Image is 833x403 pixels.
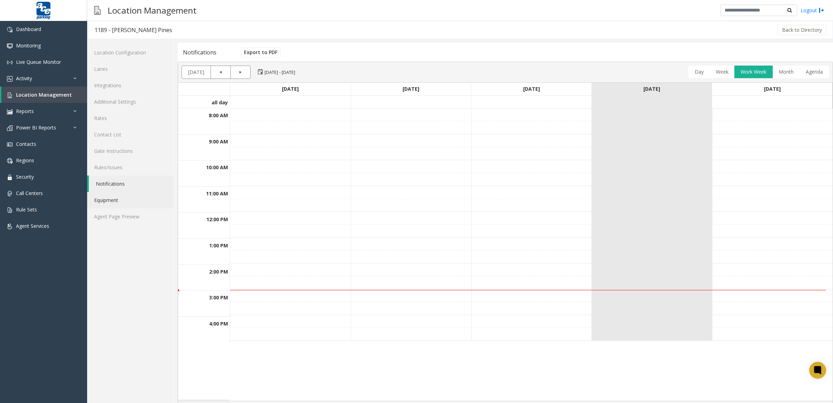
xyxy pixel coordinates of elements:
a: Week [713,66,731,78]
th: all day [178,96,230,108]
a: Lanes [87,61,174,77]
span: AM [220,190,228,197]
span: [DATE] [643,85,660,92]
span: Dashboard [16,26,41,32]
a: Previous [214,66,227,79]
span: Live Queue Monitor [16,59,61,65]
img: pageIcon [94,2,101,19]
th: ​ [178,226,230,239]
img: 'icon' [7,158,13,164]
a: Notifications [89,176,174,192]
a: Export to PDF [241,47,281,58]
span: 9:00 [209,138,219,145]
span: Location Management [16,91,72,98]
th: ​ [178,278,230,291]
span: [DATE] [282,85,299,92]
span: PM [220,268,228,275]
a: Day [692,66,706,78]
span: PM [220,242,228,249]
a: Additional Settings [87,94,174,110]
span: Security [16,173,34,180]
span: PM [220,294,228,301]
th: ​ [178,148,230,161]
th: ​ [178,304,230,316]
span: Agent Services [16,223,49,229]
a: Rates [87,110,174,126]
th: ​ [178,252,230,264]
a: Contact List [87,126,174,143]
div: Notifications [183,48,216,57]
a: Integrations [87,77,174,94]
a: Rules/Issues [87,159,174,176]
h3: Location Management [104,2,200,19]
img: 'icon' [7,191,13,196]
span: 12:00 [206,216,219,223]
img: 'icon' [7,27,13,32]
img: 'icon' [7,174,13,180]
img: 'icon' [7,60,13,65]
a: [DATE] - [DATE] [258,67,295,77]
a: Next [234,66,247,79]
a: Agent Page Preview [87,208,174,225]
span: [DATE] [523,85,540,92]
a: Logout [801,7,824,14]
div: 1189 - [PERSON_NAME] Pines [94,25,172,35]
span: Reports [16,108,34,114]
a: [DATE] [185,66,207,79]
a: Location Management [1,87,87,103]
img: 'icon' [7,43,13,49]
span: Monitoring [16,42,41,49]
span: 3:00 [209,294,219,301]
th: ​ [178,121,230,134]
span: [DATE] [403,85,419,92]
img: 'icon' [7,76,13,82]
th: ​ [178,174,230,187]
span: AM [220,164,228,171]
img: 'icon' [7,92,13,98]
span: Rule Sets [16,206,37,213]
button: Back to Directory [778,25,826,35]
span: 8:00 [209,112,219,119]
span: PM [220,216,228,223]
span: 11:00 [206,190,219,197]
a: Location Configuration [87,44,174,61]
img: 'icon' [7,224,13,229]
span: 4:00 [209,320,219,327]
span: AM [220,138,228,145]
a: Work Week [738,66,769,78]
a: Equipment [87,192,174,208]
a: Agenda [803,66,826,78]
span: Regions [16,157,34,164]
span: 1:00 [209,242,219,249]
span: Contacts [16,141,36,147]
span: Call Centers [16,190,43,196]
th: ​ [178,330,230,342]
a: Month [776,66,796,78]
span: 2:00 [209,268,219,275]
span: AM [220,112,228,119]
th: ​ [178,200,230,212]
img: 'icon' [7,109,13,114]
span: Activity [16,75,32,82]
img: logout [819,7,824,14]
span: [DATE] - [DATE] [265,67,295,77]
a: Gate Instructions [87,143,174,159]
span: PM [220,320,228,327]
img: 'icon' [7,142,13,147]
span: [DATE] [764,85,781,92]
img: 'icon' [7,207,13,213]
span: 10:00 [206,164,219,171]
th: ​ [178,83,230,96]
span: Power BI Reports [16,124,56,131]
img: 'icon' [7,125,13,131]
